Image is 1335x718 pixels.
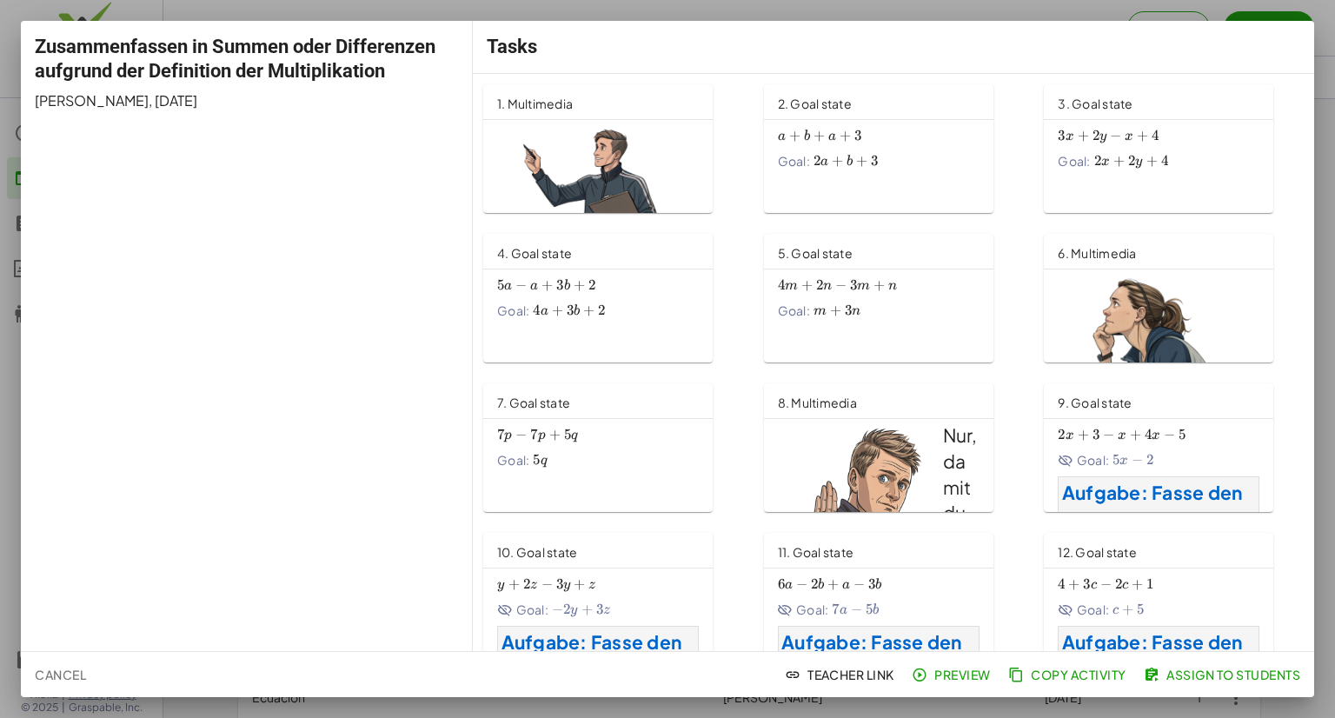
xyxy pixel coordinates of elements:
[549,426,561,443] span: +
[778,276,785,294] span: 4
[504,279,512,293] span: a
[814,304,827,318] span: m
[845,302,852,319] span: 3
[596,601,603,618] span: 3
[598,302,605,319] span: 2
[842,578,850,592] span: a
[1113,152,1125,170] span: +
[1058,544,1137,560] span: 12. Goal state
[28,659,93,690] button: Cancel
[1122,578,1128,592] span: c
[888,279,897,293] span: n
[1066,130,1074,143] span: x
[1101,155,1110,169] span: x
[1093,127,1099,144] span: 2
[1062,481,1246,556] strong: Aufgabe: Fasse den Term, soweit es geht, zusammen!
[530,578,537,592] span: z
[847,155,853,169] span: b
[583,302,594,319] span: +
[1147,667,1300,682] span: Assign to Students
[832,152,843,170] span: +
[1083,575,1090,593] span: 3
[1094,152,1101,170] span: 2
[818,578,824,592] span: b
[778,130,786,143] span: a
[1140,659,1307,690] button: Assign to Students
[1058,245,1136,261] span: 6. Multimedia
[541,304,548,318] span: a
[1058,601,1109,619] span: Goal:
[778,245,853,261] span: 5. Goal state
[515,426,527,443] span: −
[1078,426,1089,443] span: +
[1161,152,1168,170] span: 4
[1062,630,1246,706] strong: Aufgabe: Fasse den Term, soweit es geht, zusammen!
[851,601,862,618] span: −
[1058,426,1065,443] span: 2
[1132,451,1143,469] span: −
[840,603,847,617] span: a
[483,84,743,213] a: 1. Multimedia
[1152,429,1160,442] span: x
[866,601,873,618] span: 5
[778,422,925,668] img: 88576d28371554d34887d9643e0a72ef69c0fe1c1d2da3f27551d132f138c9d7.png
[778,395,857,410] span: 8. Multimedia
[530,426,537,443] span: 7
[1058,395,1132,410] span: 9. Goal state
[857,279,870,293] span: m
[1012,667,1126,682] span: Copy Activity
[840,127,851,144] span: +
[828,130,836,143] span: a
[556,276,563,294] span: 3
[588,276,595,294] span: 2
[1058,96,1132,111] span: 3. Goal state
[1110,127,1121,144] span: −
[497,123,699,406] img: 4a57b6d62135f4c979d9daa4ffed9a888136523881cce7dc2dc54ae5a457e821.png
[552,601,563,618] span: −
[801,276,813,294] span: +
[1146,575,1153,593] span: 1
[1058,273,1259,555] img: cb46f5f52680798fe713536b0e8213f9d9a29c68f4b03d9967204a91e21d9159.png
[501,630,686,706] strong: Aufgabe: Fasse den Term, soweit es geht, zusammen!
[764,84,1024,213] a: 2. Goal stateGoal:
[1146,152,1158,170] span: +
[541,575,553,593] span: −
[564,426,571,443] span: 5
[764,383,1024,512] a: 8. MultimediaNur, damit du es weißt. Du kannst erst zur nächsten Aufgabe gehen, wenn du die aktue...
[483,533,743,661] a: 10. Goal stateGoal:Aufgabe: Fasse den Term, soweit es geht, zusammen!
[873,603,879,617] span: b
[871,152,878,170] span: 3
[570,603,577,617] span: y
[552,302,563,319] span: +
[1137,601,1144,618] span: 5
[1145,426,1152,443] span: 4
[497,302,529,320] span: Goal:
[781,659,901,690] button: Teacher Link
[533,302,540,319] span: 4
[538,429,546,442] span: p
[497,426,504,443] span: 7
[1112,603,1119,617] span: c
[1128,152,1135,170] span: 2
[850,276,857,294] span: 3
[854,127,861,144] span: 3
[504,429,512,442] span: p
[497,601,548,619] span: Goal:
[852,304,860,318] span: n
[764,533,1024,661] a: 11. Goal stateGoal:Aufgabe: Fasse den Term, soweit es geht, zusammen!
[533,451,540,469] span: 5
[778,601,829,619] span: Goal:
[581,601,593,618] span: +
[1122,601,1133,618] span: +
[1058,152,1090,170] span: Goal:
[564,279,570,293] span: b
[908,659,998,690] button: Preview
[778,575,785,593] span: 6
[823,279,832,293] span: n
[1132,575,1143,593] span: +
[574,575,585,593] span: +
[1137,127,1148,144] span: +
[796,575,807,593] span: −
[483,383,743,512] a: 7. Goal stateGoal:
